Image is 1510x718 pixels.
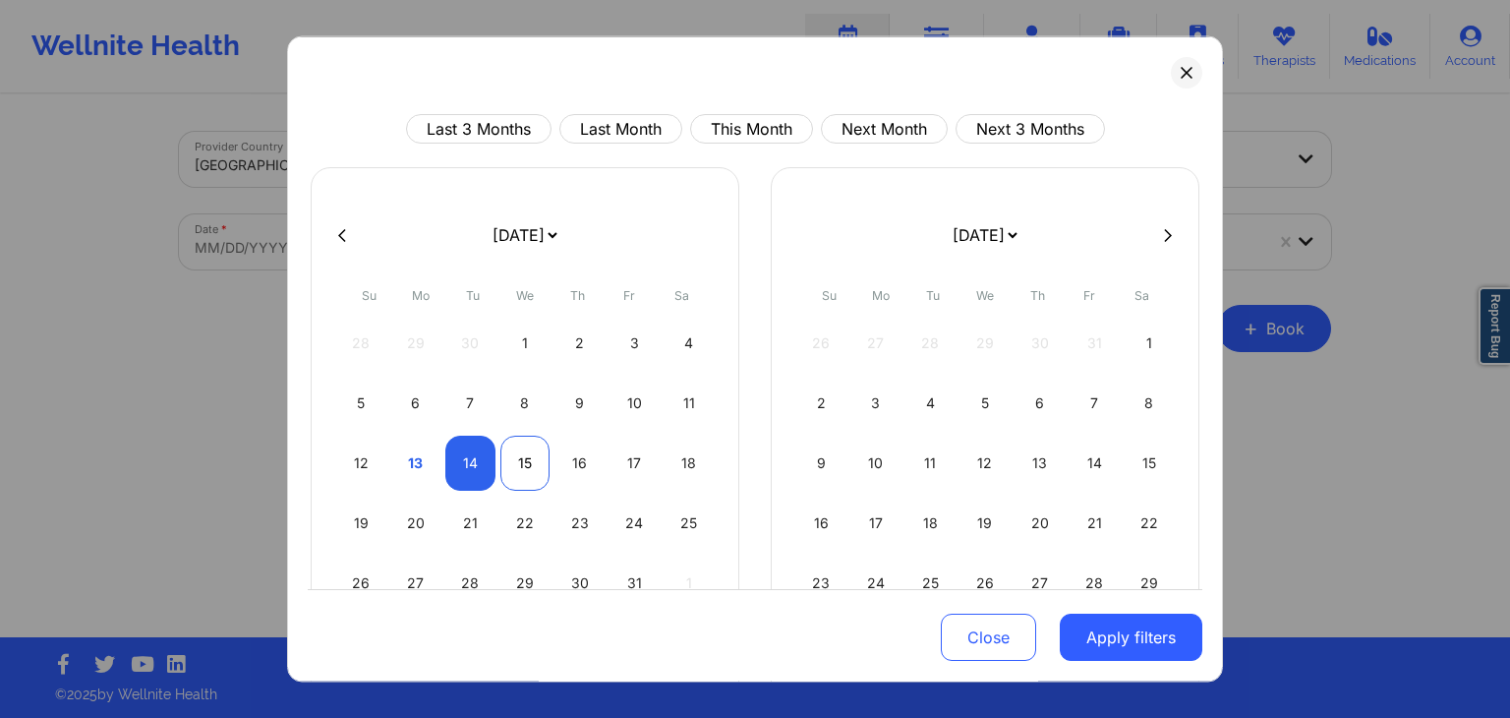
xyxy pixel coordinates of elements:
[554,496,605,551] div: Thu Oct 23 2025
[1124,496,1174,551] div: Sat Nov 22 2025
[1070,496,1120,551] div: Fri Nov 21 2025
[1124,436,1174,491] div: Sat Nov 15 2025
[905,376,956,431] div: Tue Nov 04 2025
[941,615,1036,662] button: Close
[554,316,605,371] div: Thu Oct 02 2025
[554,556,605,611] div: Thu Oct 30 2025
[610,556,660,611] div: Fri Oct 31 2025
[391,436,441,491] div: Mon Oct 13 2025
[500,436,551,491] div: Wed Oct 15 2025
[1015,556,1065,611] div: Thu Nov 27 2025
[445,436,495,491] div: Tue Oct 14 2025
[960,496,1011,551] div: Wed Nov 19 2025
[821,114,948,144] button: Next Month
[664,496,714,551] div: Sat Oct 25 2025
[500,556,551,611] div: Wed Oct 29 2025
[1070,436,1120,491] div: Fri Nov 14 2025
[960,556,1011,611] div: Wed Nov 26 2025
[1124,556,1174,611] div: Sat Nov 29 2025
[336,496,386,551] div: Sun Oct 19 2025
[406,114,552,144] button: Last 3 Months
[1015,376,1065,431] div: Thu Nov 06 2025
[623,288,635,303] abbr: Friday
[500,496,551,551] div: Wed Oct 22 2025
[1124,376,1174,431] div: Sat Nov 08 2025
[796,496,846,551] div: Sun Nov 16 2025
[500,316,551,371] div: Wed Oct 01 2025
[516,288,534,303] abbr: Wednesday
[664,436,714,491] div: Sat Oct 18 2025
[1015,496,1065,551] div: Thu Nov 20 2025
[905,496,956,551] div: Tue Nov 18 2025
[570,288,585,303] abbr: Thursday
[412,288,430,303] abbr: Monday
[445,496,495,551] div: Tue Oct 21 2025
[690,114,813,144] button: This Month
[1070,556,1120,611] div: Fri Nov 28 2025
[976,288,994,303] abbr: Wednesday
[851,556,901,611] div: Mon Nov 24 2025
[610,436,660,491] div: Fri Oct 17 2025
[554,376,605,431] div: Thu Oct 09 2025
[1083,288,1095,303] abbr: Friday
[559,114,682,144] button: Last Month
[851,376,901,431] div: Mon Nov 03 2025
[500,376,551,431] div: Wed Oct 08 2025
[960,436,1011,491] div: Wed Nov 12 2025
[926,288,940,303] abbr: Tuesday
[1060,615,1202,662] button: Apply filters
[610,376,660,431] div: Fri Oct 10 2025
[872,288,890,303] abbr: Monday
[391,496,441,551] div: Mon Oct 20 2025
[1030,288,1045,303] abbr: Thursday
[664,316,714,371] div: Sat Oct 04 2025
[362,288,377,303] abbr: Sunday
[796,376,846,431] div: Sun Nov 02 2025
[445,556,495,611] div: Tue Oct 28 2025
[1015,436,1065,491] div: Thu Nov 13 2025
[822,288,837,303] abbr: Sunday
[391,556,441,611] div: Mon Oct 27 2025
[1124,316,1174,371] div: Sat Nov 01 2025
[466,288,480,303] abbr: Tuesday
[336,436,386,491] div: Sun Oct 12 2025
[336,376,386,431] div: Sun Oct 05 2025
[905,436,956,491] div: Tue Nov 11 2025
[445,376,495,431] div: Tue Oct 07 2025
[796,556,846,611] div: Sun Nov 23 2025
[674,288,689,303] abbr: Saturday
[610,496,660,551] div: Fri Oct 24 2025
[1134,288,1149,303] abbr: Saturday
[1070,376,1120,431] div: Fri Nov 07 2025
[796,436,846,491] div: Sun Nov 09 2025
[851,436,901,491] div: Mon Nov 10 2025
[554,436,605,491] div: Thu Oct 16 2025
[610,316,660,371] div: Fri Oct 03 2025
[956,114,1105,144] button: Next 3 Months
[960,376,1011,431] div: Wed Nov 05 2025
[851,496,901,551] div: Mon Nov 17 2025
[391,376,441,431] div: Mon Oct 06 2025
[664,376,714,431] div: Sat Oct 11 2025
[336,556,386,611] div: Sun Oct 26 2025
[905,556,956,611] div: Tue Nov 25 2025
